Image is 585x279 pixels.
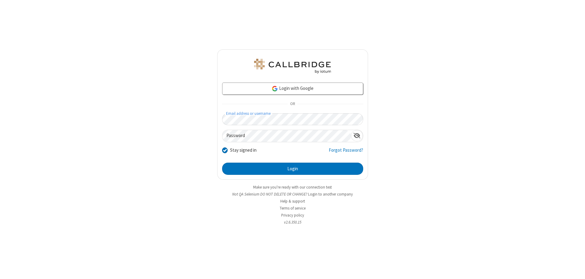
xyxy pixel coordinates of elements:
a: Privacy policy [281,213,304,218]
span: OR [288,100,297,108]
input: Email address or username [222,113,363,125]
a: Make sure you're ready with our connection test [253,185,332,190]
img: QA Selenium DO NOT DELETE OR CHANGE [253,59,332,73]
button: Login [222,163,363,175]
label: Stay signed in [230,147,257,154]
div: Show password [351,130,363,141]
a: Help & support [280,199,305,204]
a: Login with Google [222,83,363,95]
a: Terms of service [280,206,306,211]
li: v2.6.350.15 [217,219,368,225]
input: Password [222,130,351,142]
a: Forgot Password? [329,147,363,158]
img: google-icon.png [271,85,278,92]
li: Not QA Selenium DO NOT DELETE OR CHANGE? [217,191,368,197]
button: Login to another company [308,191,353,197]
